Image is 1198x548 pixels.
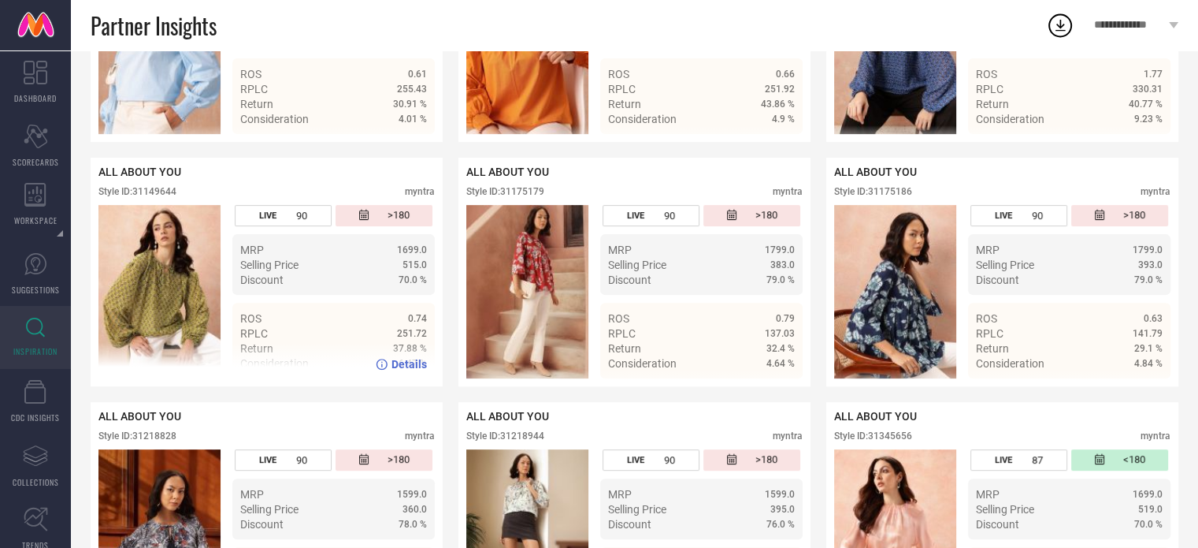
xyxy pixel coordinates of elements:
[608,312,629,325] span: ROS
[397,244,427,255] span: 1699.0
[240,244,264,256] span: MRP
[98,166,181,178] span: ALL ABOUT YOU
[995,211,1012,221] span: LIVE
[399,114,427,125] span: 4.01 %
[976,357,1044,370] span: Consideration
[1134,274,1163,285] span: 79.0 %
[776,313,795,324] span: 0.79
[608,342,641,355] span: Return
[765,84,795,95] span: 251.92
[755,209,777,222] span: >180
[235,205,332,226] div: Number of days the style has been live on the platform
[776,69,795,80] span: 0.66
[466,186,544,197] div: Style ID: 31175179
[240,113,309,125] span: Consideration
[766,274,795,285] span: 79.0 %
[976,68,997,80] span: ROS
[608,327,636,340] span: RPLC
[402,259,427,270] span: 515.0
[235,449,332,471] div: Number of days the style has been live on the platform
[259,211,276,221] span: LIVE
[466,410,549,423] span: ALL ABOUT YOU
[391,358,427,371] span: Details
[336,449,432,471] div: Number of days since the style was first listed on the platform
[296,454,307,466] span: 90
[755,453,777,467] span: >180
[976,342,1009,355] span: Return
[98,431,176,442] div: Style ID: 31218828
[466,431,544,442] div: Style ID: 31218944
[1123,453,1145,467] span: <180
[627,455,644,465] span: LIVE
[765,328,795,339] span: 137.03
[391,141,427,154] span: Details
[1111,386,1163,398] a: Details
[1123,209,1145,222] span: >180
[1127,386,1163,398] span: Details
[772,114,795,125] span: 4.9 %
[91,9,217,42] span: Partner Insights
[608,357,677,370] span: Consideration
[976,259,1034,271] span: Selling Price
[976,98,1009,110] span: Return
[744,386,795,398] a: Details
[608,68,629,80] span: ROS
[773,186,803,197] div: myntra
[466,205,588,378] div: Click to view image
[393,99,427,110] span: 30.91 %
[976,312,997,325] span: ROS
[976,113,1044,125] span: Consideration
[1144,69,1163,80] span: 1.77
[240,312,261,325] span: ROS
[13,156,59,168] span: SCORECARDS
[14,214,57,226] span: WORKSPACE
[13,476,59,488] span: COLLECTIONS
[397,489,427,500] span: 1599.0
[759,386,795,398] span: Details
[1133,84,1163,95] span: 330.31
[397,84,427,95] span: 255.43
[703,449,800,471] div: Number of days since the style was first listed on the platform
[1141,186,1170,197] div: myntra
[408,313,427,324] span: 0.74
[761,99,795,110] span: 43.86 %
[98,410,181,423] span: ALL ABOUT YOU
[1071,205,1168,226] div: Number of days since the style was first listed on the platform
[466,205,588,378] img: Style preview image
[976,488,1000,501] span: MRP
[608,488,632,501] span: MRP
[773,431,803,442] div: myntra
[970,205,1067,226] div: Number of days the style has been live on the platform
[765,489,795,500] span: 1599.0
[834,186,912,197] div: Style ID: 31175186
[240,98,273,110] span: Return
[466,166,549,178] span: ALL ABOUT YOU
[1133,328,1163,339] span: 141.79
[608,259,666,271] span: Selling Price
[1144,313,1163,324] span: 0.63
[608,503,666,516] span: Selling Price
[1134,114,1163,125] span: 9.23 %
[976,503,1034,516] span: Selling Price
[240,518,284,531] span: Discount
[405,186,435,197] div: myntra
[770,259,795,270] span: 383.0
[603,449,699,471] div: Number of days the style has been live on the platform
[1134,358,1163,369] span: 4.84 %
[976,327,1003,340] span: RPLC
[240,503,299,516] span: Selling Price
[240,68,261,80] span: ROS
[98,205,221,378] div: Click to view image
[14,92,57,104] span: DASHBOARD
[608,113,677,125] span: Consideration
[834,205,956,378] img: Style preview image
[1032,210,1043,222] span: 90
[388,209,410,222] span: >180
[388,453,410,467] span: >180
[766,519,795,530] span: 76.0 %
[834,166,917,178] span: ALL ABOUT YOU
[240,259,299,271] span: Selling Price
[976,83,1003,95] span: RPLC
[240,83,268,95] span: RPLC
[970,449,1067,471] div: Number of days the style has been live on the platform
